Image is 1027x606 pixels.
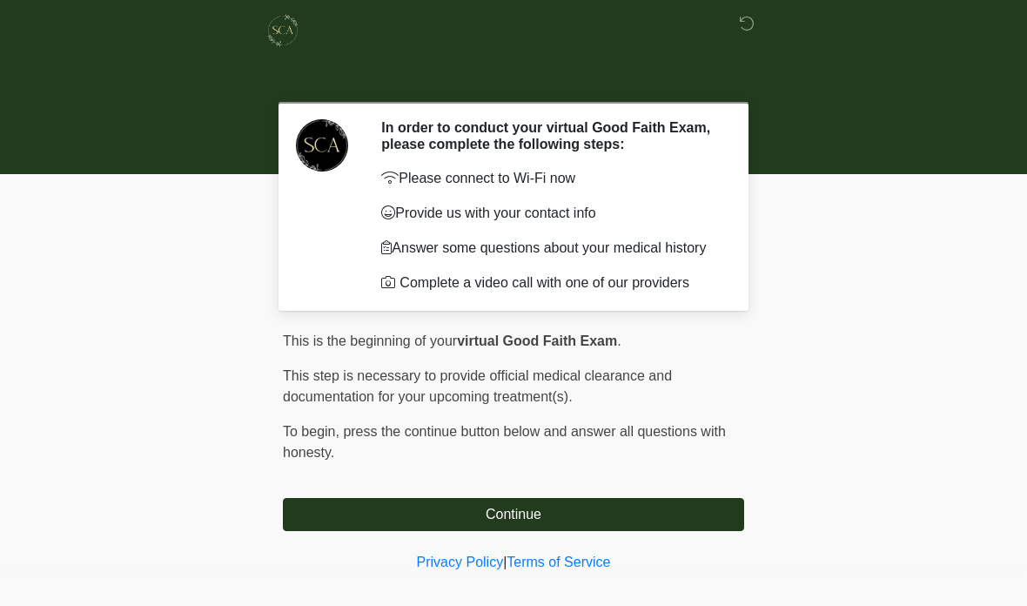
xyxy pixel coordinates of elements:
[381,203,718,224] p: Provide us with your contact info
[381,168,718,189] p: Please connect to Wi-Fi now
[296,119,348,172] img: Agent Avatar
[617,333,621,348] span: .
[381,273,718,293] li: Complete a video call with one of our providers
[417,555,504,569] a: Privacy Policy
[283,368,672,404] span: This step is necessary to provide official medical clearance and documentation for your upcoming ...
[381,238,718,259] p: Answer some questions about your medical history
[457,333,617,348] strong: virtual Good Faith Exam
[265,13,300,48] img: Skinchic Dallas Logo
[283,424,726,460] span: press the continue button below and answer all questions with honesty.
[283,498,744,531] button: Continue
[507,555,610,569] a: Terms of Service
[283,424,343,439] span: To begin,
[283,333,457,348] span: This is the beginning of your
[503,555,507,569] a: |
[270,63,757,95] h1: ‎ ‎
[381,119,718,152] h2: In order to conduct your virtual Good Faith Exam, please complete the following steps:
